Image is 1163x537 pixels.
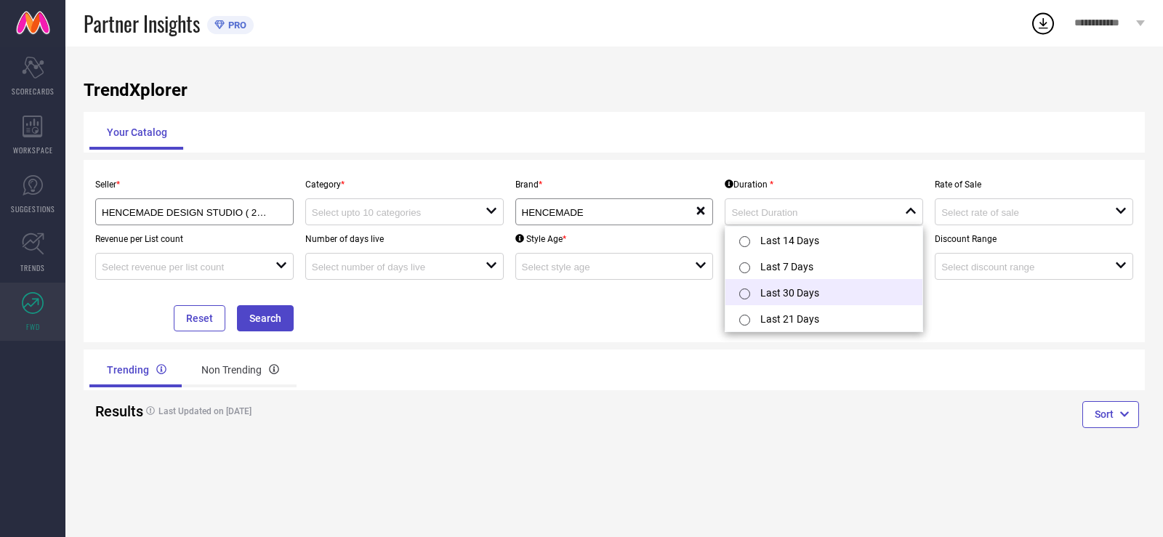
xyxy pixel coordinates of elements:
[102,262,258,272] input: Select revenue per list count
[95,403,127,420] h2: Results
[12,86,55,97] span: SCORECARDS
[237,305,294,331] button: Search
[95,179,294,190] p: Seller
[102,205,287,219] div: HENCEMADE DESIGN STUDIO ( 20710 )
[515,179,714,190] p: Brand
[312,262,468,272] input: Select number of days live
[84,80,1145,100] h1: TrendXplorer
[89,115,185,150] div: Your Catalog
[515,234,566,244] div: Style Age
[11,203,55,214] span: SUGGESTIONS
[89,352,184,387] div: Trending
[139,406,560,416] h4: Last Updated on [DATE]
[13,145,53,156] span: WORKSPACE
[731,207,888,218] input: Select Duration
[725,305,922,331] li: Last 21 Days
[941,207,1098,218] input: Select rate of sale
[225,20,246,31] span: PRO
[1082,401,1139,427] button: Sort
[26,321,40,332] span: FWD
[305,234,504,244] p: Number of days live
[522,207,678,218] input: Select brands
[725,279,922,305] li: Last 30 Days
[174,305,225,331] button: Reset
[941,262,1098,272] input: Select discount range
[935,179,1133,190] p: Rate of Sale
[522,205,696,219] div: HENCEMADE
[522,262,678,272] input: Select style age
[102,207,268,218] input: Select seller
[1030,10,1056,36] div: Open download list
[725,253,922,279] li: Last 7 Days
[184,352,297,387] div: Non Trending
[20,262,45,273] span: TRENDS
[312,207,468,218] input: Select upto 10 categories
[84,9,200,39] span: Partner Insights
[725,227,922,253] li: Last 14 Days
[305,179,504,190] p: Category
[95,234,294,244] p: Revenue per List count
[935,234,1133,244] p: Discount Range
[725,179,773,190] div: Duration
